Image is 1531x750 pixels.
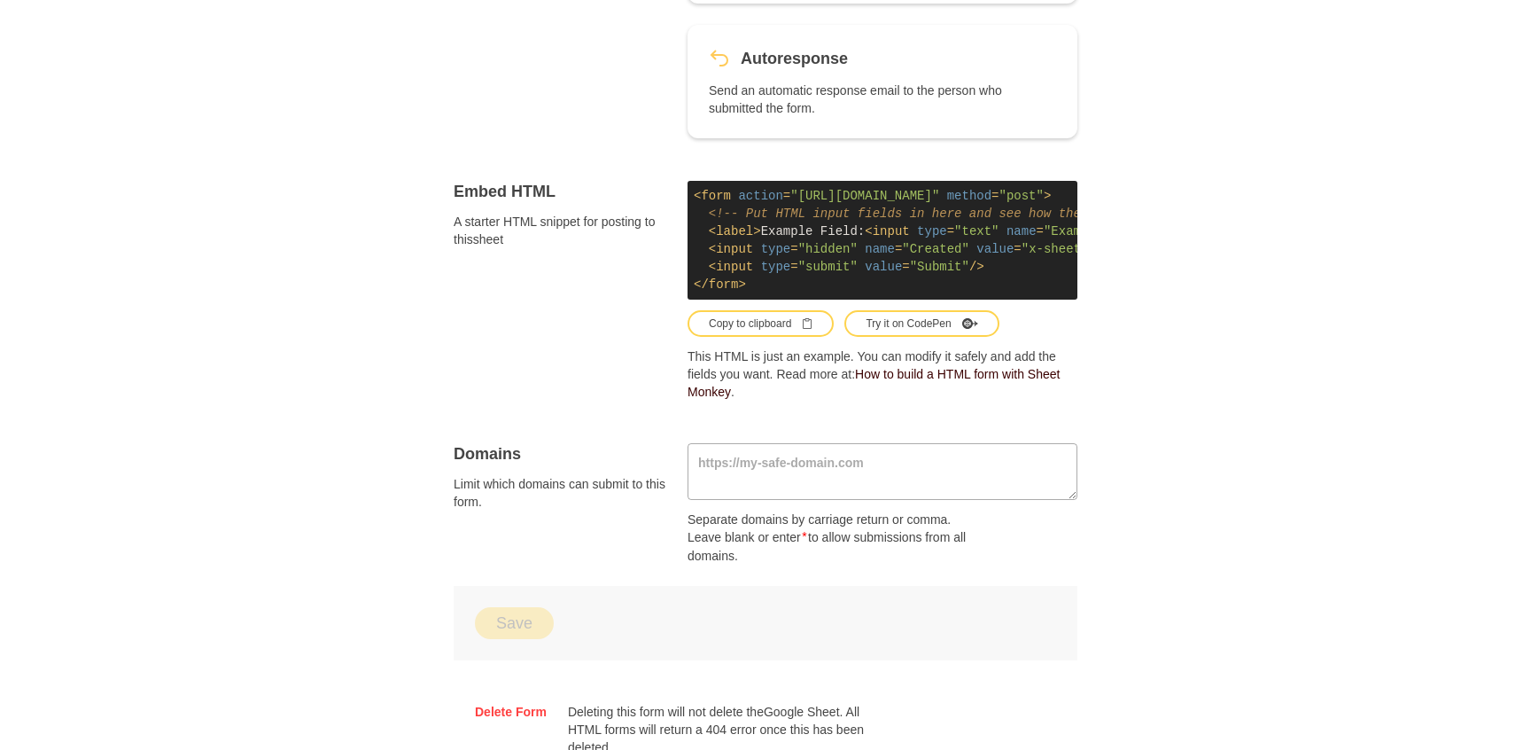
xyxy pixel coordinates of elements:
[694,277,709,292] span: </
[798,260,858,274] span: "submit"
[991,189,999,203] span: =
[1044,189,1051,203] span: >
[802,318,812,329] svg: Clipboard
[753,224,760,238] span: >
[716,224,753,238] span: label
[454,443,666,465] h4: Domains
[954,224,999,238] span: "text"
[947,224,954,238] span: =
[454,213,666,248] span: A starter HTML snippet for posting to this sheet
[976,242,1014,256] span: value
[866,316,977,332] div: Try it on CodePen
[895,242,902,256] span: =
[761,242,791,256] span: type
[709,316,812,332] div: Copy to clipboard
[917,224,947,238] span: type
[694,189,701,203] span: <
[865,224,872,238] span: <
[910,260,969,274] span: "Submit"
[709,82,1006,117] p: Send an automatic response email to the person who submitted the form.
[790,242,797,256] span: =
[716,260,753,274] span: input
[709,207,1260,221] span: <!-- Put HTML input fields in here and see how they fill up your sheet -->
[709,277,739,292] span: form
[1022,242,1267,256] span: "x-sheetmonkey-current-date-time"
[454,475,666,511] span: Limit which domains can submit to this form.
[790,260,797,274] span: =
[865,260,902,274] span: value
[783,189,790,203] span: =
[798,242,858,256] span: "hidden"
[475,703,547,721] a: Delete Form
[454,181,666,202] h4: Embed HTML
[790,189,939,203] span: "[URL][DOMAIN_NAME]"
[709,260,716,274] span: <
[844,310,999,337] button: Try it on CodePen
[999,189,1044,203] span: "post"
[1044,224,1162,238] span: "Example Header"
[1014,242,1021,256] span: =
[688,181,1077,300] code: Example Field:
[716,242,753,256] span: input
[761,260,791,274] span: type
[1037,224,1044,238] span: =
[709,48,730,69] svg: Revert
[701,189,731,203] span: form
[475,607,554,639] button: Save
[709,224,716,238] span: <
[688,511,985,565] p: Separate domains by carriage return or comma. Leave blank or enter to allow submissions from all ...
[902,260,909,274] span: =
[738,189,782,203] span: action
[902,242,969,256] span: "Created"
[688,310,834,337] button: Copy to clipboardClipboard
[969,260,984,274] span: />
[741,46,848,71] h5: Autoresponse
[688,367,1060,399] a: How to build a HTML form with Sheet Monkey
[738,277,745,292] span: >
[947,189,991,203] span: method
[688,348,1077,401] p: This HTML is just an example. You can modify it safely and add the fields you want. Read more at: .
[1006,224,1037,238] span: name
[709,242,716,256] span: <
[873,224,910,238] span: input
[865,242,895,256] span: name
